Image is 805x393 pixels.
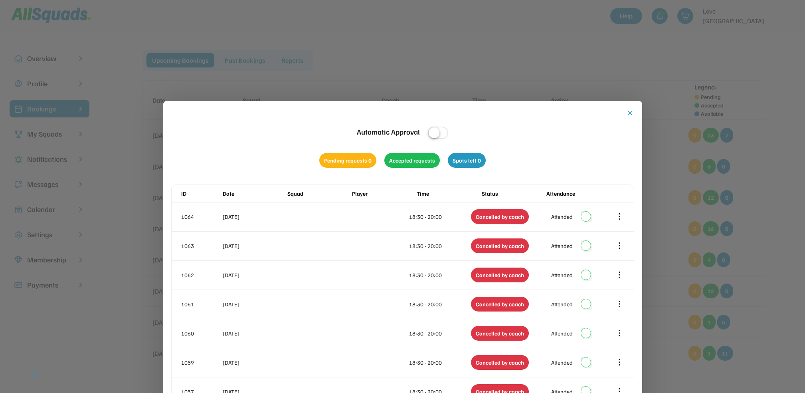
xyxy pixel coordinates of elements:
div: [DATE] [223,271,283,279]
div: Attended [551,300,573,308]
div: Spots left 0 [448,153,486,168]
div: Attended [551,271,573,279]
div: Cancelled by coach [471,238,529,253]
div: Date [223,189,286,198]
div: 18:30 - 20:00 [409,300,470,308]
div: Status [482,189,545,198]
div: [DATE] [223,242,283,250]
div: 1059 [181,358,221,367]
div: 1062 [181,271,221,279]
div: Time [417,189,480,198]
div: Pending requests 0 [319,153,376,168]
div: Cancelled by coach [471,355,529,370]
div: Accepted requests [384,153,440,168]
div: Attended [551,329,573,337]
div: Squad [287,189,350,198]
div: Cancelled by coach [471,209,529,224]
div: 18:30 - 20:00 [409,212,470,221]
div: ID [181,189,221,198]
div: 1060 [181,329,221,337]
div: [DATE] [223,212,283,221]
div: 18:30 - 20:00 [409,329,470,337]
div: [DATE] [223,329,283,337]
div: Cancelled by coach [471,297,529,312]
div: Attended [551,212,573,221]
div: 1063 [181,242,221,250]
div: 18:30 - 20:00 [409,358,470,367]
div: Attended [551,242,573,250]
div: [DATE] [223,300,283,308]
div: 1061 [181,300,221,308]
div: Automatic Approval [357,127,420,137]
div: Cancelled by coach [471,268,529,282]
div: 18:30 - 20:00 [409,271,470,279]
div: Cancelled by coach [471,326,529,341]
div: Player [352,189,415,198]
button: close [626,109,634,117]
div: 1064 [181,212,221,221]
div: Attended [551,358,573,367]
div: [DATE] [223,358,283,367]
div: Attendance [546,189,609,198]
div: 18:30 - 20:00 [409,242,470,250]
